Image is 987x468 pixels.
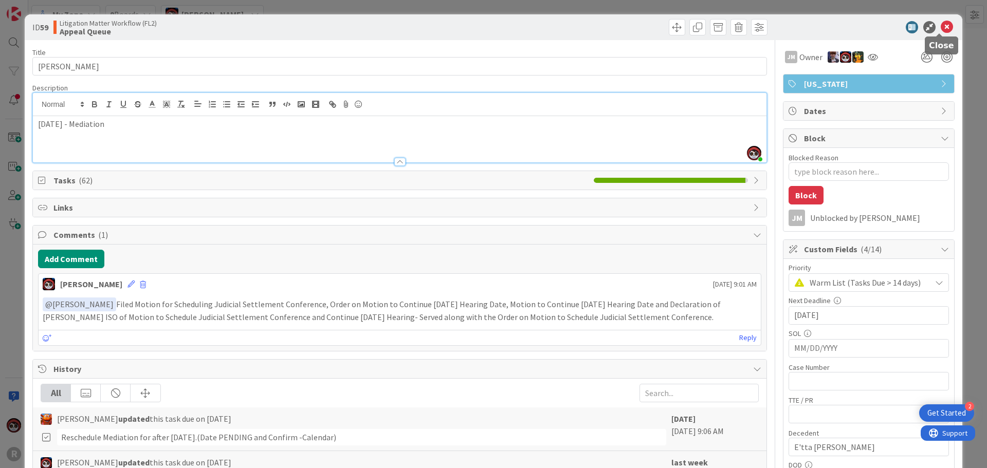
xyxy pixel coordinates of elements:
b: updated [118,457,150,467]
b: last week [671,457,708,467]
span: Links [53,201,748,214]
div: Unblocked by [PERSON_NAME] [810,213,949,222]
img: JS [43,278,55,290]
div: Get Started [927,408,966,418]
span: [PERSON_NAME] [45,299,114,309]
span: Custom Fields [804,243,936,255]
p: [DATE] - Mediation [38,118,761,130]
input: MM/DD/YYYY [794,307,943,324]
button: Block [789,186,824,204]
div: Priority [789,264,949,271]
span: ( 1 ) [98,230,108,240]
span: [PERSON_NAME] this task due on [DATE] [57,413,231,425]
p: Filed Motion for Scheduling Judicial Settlement Conference, Order on Motion to Continue [DATE] He... [43,297,757,323]
span: ( 4/14 ) [861,244,882,254]
div: All [41,384,71,402]
img: ML [828,51,839,63]
div: Open Get Started checklist, remaining modules: 2 [919,404,974,422]
label: TTE / PR [789,396,813,405]
div: SOL [789,330,949,337]
img: efyPljKj6gaW2F5hrzZcLlhqqXRxmi01.png [747,146,761,160]
div: [DATE] 9:06 AM [671,413,759,445]
div: JM [789,210,805,226]
span: Owner [799,51,822,63]
span: History [53,363,748,375]
span: @ [45,299,52,309]
h5: Close [929,41,954,50]
span: Tasks [53,174,589,186]
span: [US_STATE] [804,78,936,90]
input: Search... [639,384,759,402]
img: MR [852,51,864,63]
span: Warm List (Tasks Due > 14 days) [810,275,926,290]
label: Decedent [789,428,819,438]
span: ( 62 ) [79,175,93,185]
div: [PERSON_NAME] [60,278,122,290]
span: ID [32,21,48,33]
div: Reschedule Mediation for after [DATE].(Date PENDING and Confirm -Calendar) [57,429,666,445]
input: type card name here... [32,57,767,76]
span: Comments [53,229,748,241]
b: Appeal Queue [60,27,157,35]
label: Title [32,48,46,57]
label: Blocked Reason [789,153,838,162]
button: Add Comment [38,250,104,268]
span: Litigation Matter Workflow (FL2) [60,19,157,27]
label: Case Number [789,363,830,372]
div: Next Deadline [789,297,949,304]
span: [DATE] 9:01 AM [713,279,757,290]
b: [DATE] [671,414,696,424]
img: KA [41,414,52,425]
div: JM [785,51,797,63]
span: Description [32,83,68,92]
b: 59 [40,22,48,32]
a: Reply [739,331,757,344]
div: 2 [965,402,974,411]
img: JS [840,51,851,63]
b: updated [118,414,150,424]
input: MM/DD/YYYY [794,340,943,357]
span: Dates [804,105,936,117]
span: Support [22,2,47,14]
span: Block [804,132,936,144]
